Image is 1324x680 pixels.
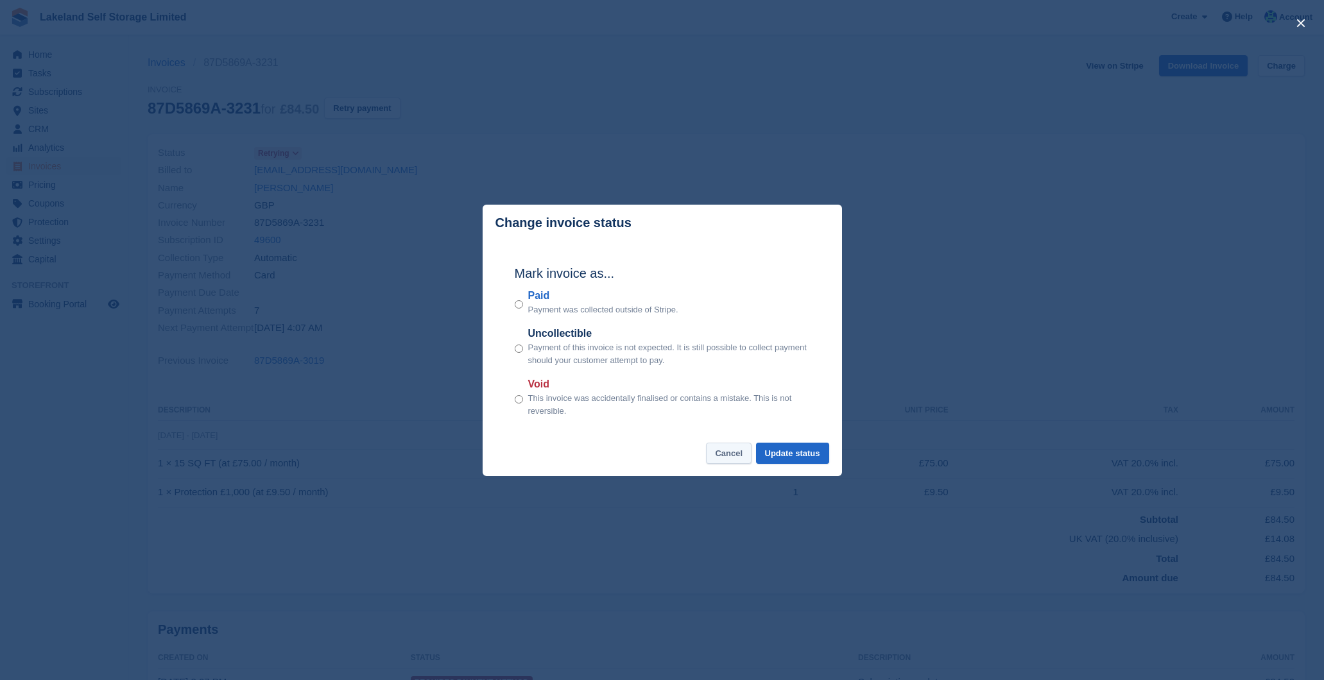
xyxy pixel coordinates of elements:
[756,443,829,464] button: Update status
[528,326,810,341] label: Uncollectible
[706,443,752,464] button: Cancel
[528,341,810,366] p: Payment of this invoice is not expected. It is still possible to collect payment should your cust...
[495,216,632,230] p: Change invoice status
[528,303,678,316] p: Payment was collected outside of Stripe.
[528,288,678,303] label: Paid
[515,264,810,283] h2: Mark invoice as...
[1291,13,1311,33] button: close
[528,377,810,392] label: Void
[528,392,810,417] p: This invoice was accidentally finalised or contains a mistake. This is not reversible.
